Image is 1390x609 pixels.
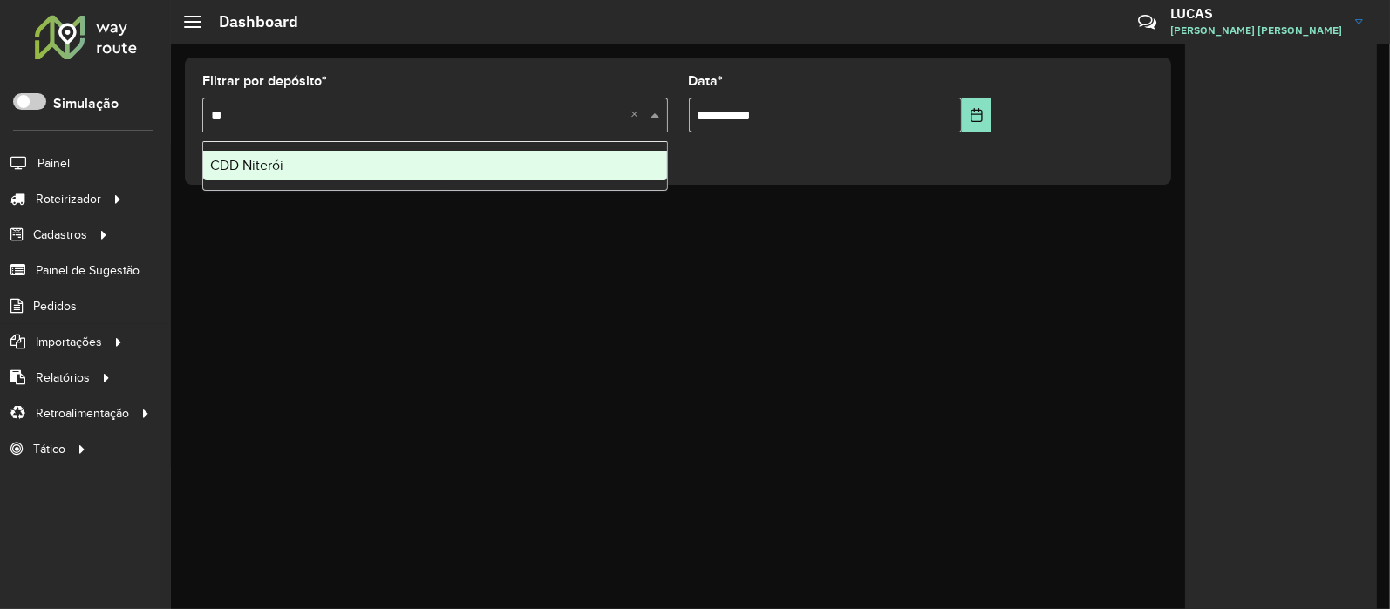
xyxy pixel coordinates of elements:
span: CDD Niterói [210,158,283,173]
span: Roteirizador [36,190,101,208]
span: Relatórios [36,369,90,387]
button: Choose Date [962,98,991,132]
label: Simulação [53,93,119,114]
span: Pedidos [33,297,77,315]
label: Data [689,71,724,91]
span: [PERSON_NAME] [PERSON_NAME] [1170,23,1342,38]
h2: Dashboard [201,12,298,31]
span: Tático [33,440,65,458]
span: Clear all [631,105,646,125]
ng-dropdown-panel: Options list [202,141,668,191]
span: Painel [37,154,70,173]
a: Contato Rápido [1128,3,1166,41]
span: Importações [36,333,102,351]
span: Cadastros [33,226,87,244]
label: Filtrar por depósito [202,71,327,91]
span: Retroalimentação [36,404,129,423]
span: Painel de Sugestão [36,261,140,280]
h3: LUCAS [1170,5,1342,22]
